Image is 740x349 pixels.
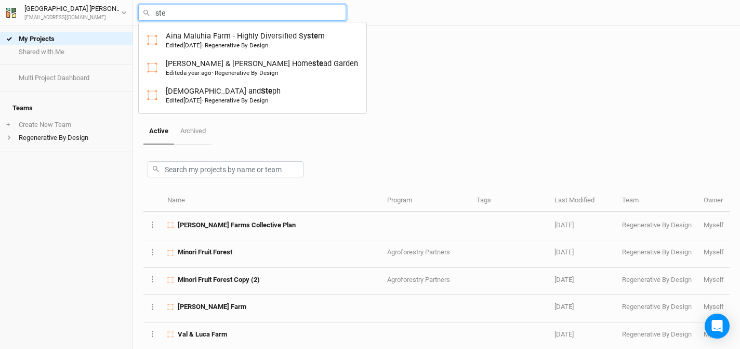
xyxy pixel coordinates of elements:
[149,51,730,67] h1: My Projects
[616,240,697,267] td: Regenerative By Design
[183,97,202,104] span: Apr 21, 2023 9:18 PM
[6,121,10,129] span: +
[143,119,174,145] a: Active
[174,119,211,144] a: Archived
[705,314,730,339] div: Open Intercom Messenger
[178,221,296,230] span: Laukiha'a Farms Collective Plan
[162,190,381,212] th: Name
[312,59,323,68] mark: ste
[138,5,346,21] input: Search all farms
[261,86,272,96] mark: Ste
[166,96,268,105] div: · Regenerative By Design
[183,69,212,76] span: Apr 1, 2024 1:28 PM
[387,248,450,256] span: Agroforestry Partners
[178,330,227,339] span: Val & Luca Farm
[139,82,366,109] a: Christian and Steph
[166,97,202,104] span: Edited
[616,213,697,240] td: Regenerative By Design
[166,69,212,76] span: Edited
[178,248,232,257] span: Minori Fruit Forest
[549,190,616,212] th: Last Modified
[704,248,724,256] span: regenerativebydesign@gmail.com
[307,31,318,41] mark: ste
[704,330,724,338] span: regenerativebydesign@gmail.com
[471,190,549,212] th: Tags
[147,58,358,77] a: [PERSON_NAME] & [PERSON_NAME] Homestead GardenEditeda year ago· Regenerative By Design
[387,276,450,283] span: Agroforestry Partners
[166,31,325,50] div: Aina Maluhia Farm - Highly Diversified Sy m
[138,22,367,114] div: menu-options
[139,54,366,82] a: Nicole & Garret Homestead Garden
[554,221,574,229] span: Nov 20, 2023 2:08 PM
[6,98,126,119] h4: Teams
[24,14,121,22] div: [EMAIL_ADDRESS][DOMAIN_NAME]
[178,302,246,312] span: Gordon Ohana Farm
[166,86,281,105] div: [DEMOGRAPHIC_DATA] and ph
[554,303,574,311] span: Nov 11, 2023 2:05 PM
[166,69,278,77] div: · Regenerative By Design
[139,27,366,54] a: Aina Maluhia Farm - Highly Diversified System
[554,248,574,256] span: Nov 17, 2023 5:15 PM
[178,275,260,285] span: Minori Fruit Forest Copy (2)
[616,190,697,212] th: Team
[704,221,724,229] span: regenerativebydesign@gmail.com
[147,86,358,105] a: [DEMOGRAPHIC_DATA] andStephEdited[DATE]· Regenerative By Design
[166,58,358,77] div: [PERSON_NAME] & [PERSON_NAME] Home ad Garden
[381,190,471,212] th: Program
[616,295,697,322] td: Regenerative By Design
[166,41,268,49] div: · Regenerative By Design
[554,330,574,338] span: Nov 2, 2023 3:23 PM
[5,3,127,22] button: [GEOGRAPHIC_DATA] [PERSON_NAME][EMAIL_ADDRESS][DOMAIN_NAME]
[147,31,358,50] a: Aina Maluhia Farm - Highly Diversified SystemEdited[DATE]· Regenerative By Design
[148,161,303,177] input: Search my projects by name or team
[704,276,724,283] span: regenerativebydesign@gmail.com
[554,276,574,283] span: Nov 15, 2023 8:41 AM
[24,4,121,14] div: [GEOGRAPHIC_DATA] [PERSON_NAME]
[704,303,724,311] span: regenerativebydesign@gmail.com
[616,268,697,295] td: Regenerative By Design
[183,42,202,49] span: Nov 21, 2023 10:35 AM
[166,42,202,49] span: Edited
[698,190,730,212] th: Owner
